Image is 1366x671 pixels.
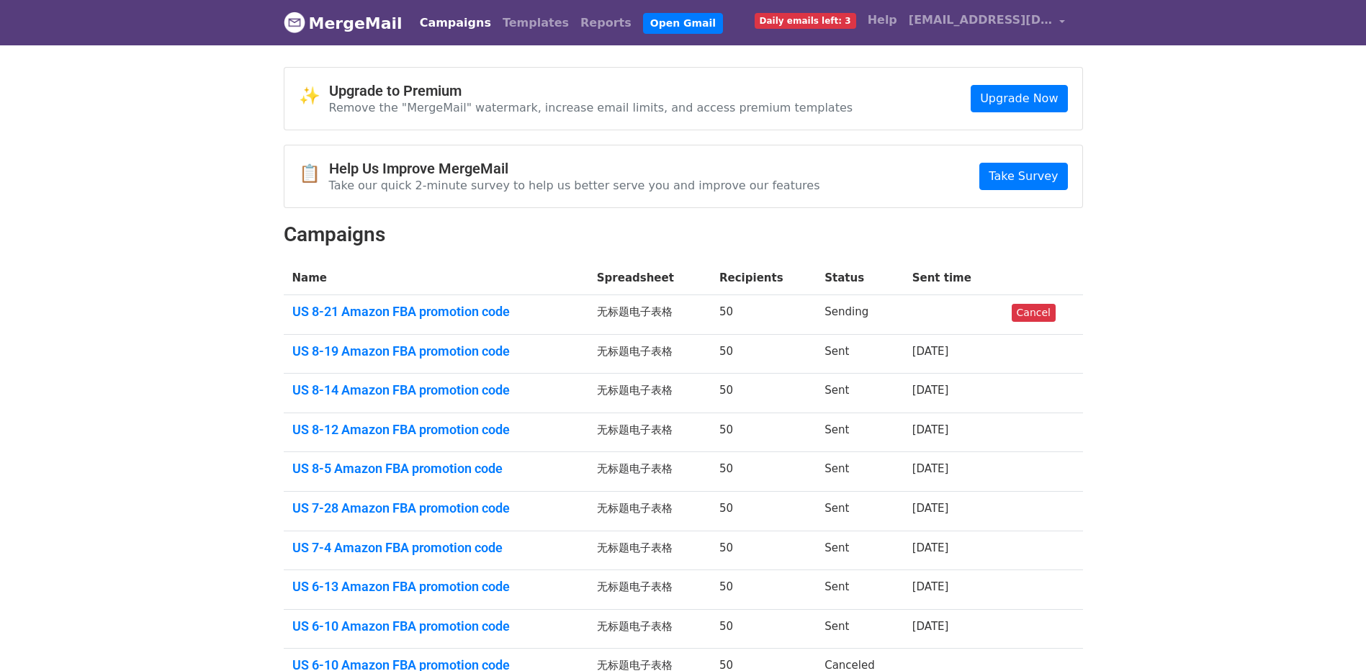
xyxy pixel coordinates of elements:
td: 50 [711,492,816,531]
a: MergeMail [284,8,403,38]
td: 50 [711,413,816,452]
p: Take our quick 2-minute survey to help us better serve you and improve our features [329,178,820,193]
a: [DATE] [912,502,949,515]
td: Sent [816,334,904,374]
td: 50 [711,334,816,374]
th: Spreadsheet [588,261,711,295]
td: 50 [711,609,816,649]
td: 50 [711,570,816,610]
a: US 8-19 Amazon FBA promotion code [292,343,580,359]
td: Sent [816,452,904,492]
a: Take Survey [979,163,1067,190]
a: Upgrade Now [971,85,1067,112]
th: Status [816,261,904,295]
td: 无标题电子表格 [588,609,711,649]
h4: Help Us Improve MergeMail [329,160,820,177]
a: [DATE] [912,345,949,358]
a: Campaigns [414,9,497,37]
a: [EMAIL_ADDRESS][DOMAIN_NAME] [903,6,1071,40]
a: [DATE] [912,423,949,436]
td: Sent [816,413,904,452]
td: 无标题电子表格 [588,570,711,610]
a: US 8-14 Amazon FBA promotion code [292,382,580,398]
td: Sending [816,295,904,335]
a: US 8-21 Amazon FBA promotion code [292,304,580,320]
a: Templates [497,9,575,37]
td: 无标题电子表格 [588,295,711,335]
a: [DATE] [912,580,949,593]
th: Name [284,261,588,295]
a: US 6-13 Amazon FBA promotion code [292,579,580,595]
img: MergeMail logo [284,12,305,33]
td: 无标题电子表格 [588,334,711,374]
span: ✨ [299,86,329,107]
td: 50 [711,374,816,413]
a: [DATE] [912,541,949,554]
a: US 8-12 Amazon FBA promotion code [292,422,580,438]
span: [EMAIL_ADDRESS][DOMAIN_NAME] [909,12,1053,29]
a: [DATE] [912,620,949,633]
td: 50 [711,531,816,570]
a: US 7-28 Amazon FBA promotion code [292,500,580,516]
a: Open Gmail [643,13,723,34]
a: Reports [575,9,637,37]
td: 无标题电子表格 [588,452,711,492]
td: Sent [816,531,904,570]
a: Cancel [1012,304,1056,322]
td: 无标题电子表格 [588,374,711,413]
td: 无标题电子表格 [588,413,711,452]
th: Recipients [711,261,816,295]
h2: Campaigns [284,222,1083,247]
p: Remove the "MergeMail" watermark, increase email limits, and access premium templates [329,100,853,115]
td: 无标题电子表格 [588,492,711,531]
a: US 7-4 Amazon FBA promotion code [292,540,580,556]
td: Sent [816,492,904,531]
th: Sent time [904,261,1003,295]
a: Daily emails left: 3 [749,6,862,35]
span: 📋 [299,163,329,184]
span: Daily emails left: 3 [755,13,856,29]
td: 无标题电子表格 [588,531,711,570]
td: 50 [711,452,816,492]
h4: Upgrade to Premium [329,82,853,99]
td: Sent [816,570,904,610]
a: [DATE] [912,384,949,397]
a: [DATE] [912,462,949,475]
td: 50 [711,295,816,335]
td: Sent [816,609,904,649]
td: Sent [816,374,904,413]
a: US 6-10 Amazon FBA promotion code [292,618,580,634]
a: Help [862,6,903,35]
a: US 8-5 Amazon FBA promotion code [292,461,580,477]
